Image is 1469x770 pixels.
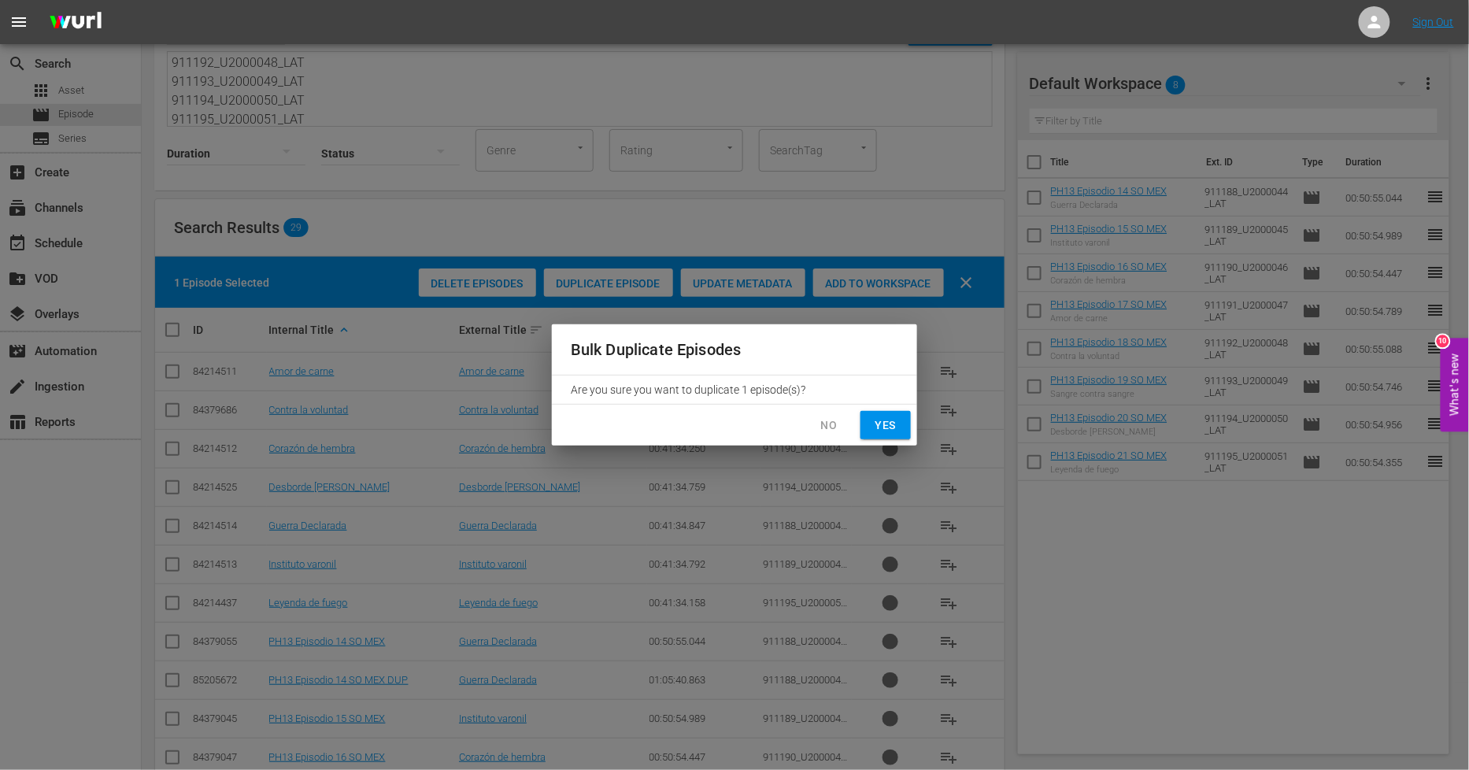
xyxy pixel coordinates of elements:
[860,411,911,440] button: Yes
[1413,16,1454,28] a: Sign Out
[1437,335,1449,348] div: 10
[816,416,842,435] span: No
[873,416,898,435] span: Yes
[552,376,917,404] div: Are you sure you want to duplicate 1 episode(s)?
[1441,339,1469,432] button: Open Feedback Widget
[38,4,113,41] img: ans4CAIJ8jUAAAAAAAAAAAAAAAAAAAAAAAAgQb4GAAAAAAAAAAAAAAAAAAAAAAAAJMjXAAAAAAAAAAAAAAAAAAAAAAAAgAT5G...
[571,337,898,362] h2: Bulk Duplicate Episodes
[9,13,28,31] span: menu
[804,411,854,440] button: No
